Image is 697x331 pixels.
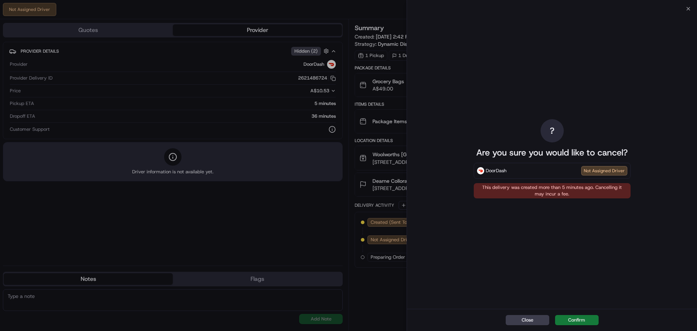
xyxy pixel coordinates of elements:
div: This delivery was created more than 5 minutes ago. Cancelling it may incur a fee. [474,183,631,198]
button: Close [506,315,549,325]
div: ? [541,119,564,142]
span: DoorDash [486,167,506,174]
img: DoorDash [477,167,484,174]
button: Confirm [555,315,599,325]
p: Are you sure you would like to cancel? [476,147,628,158]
